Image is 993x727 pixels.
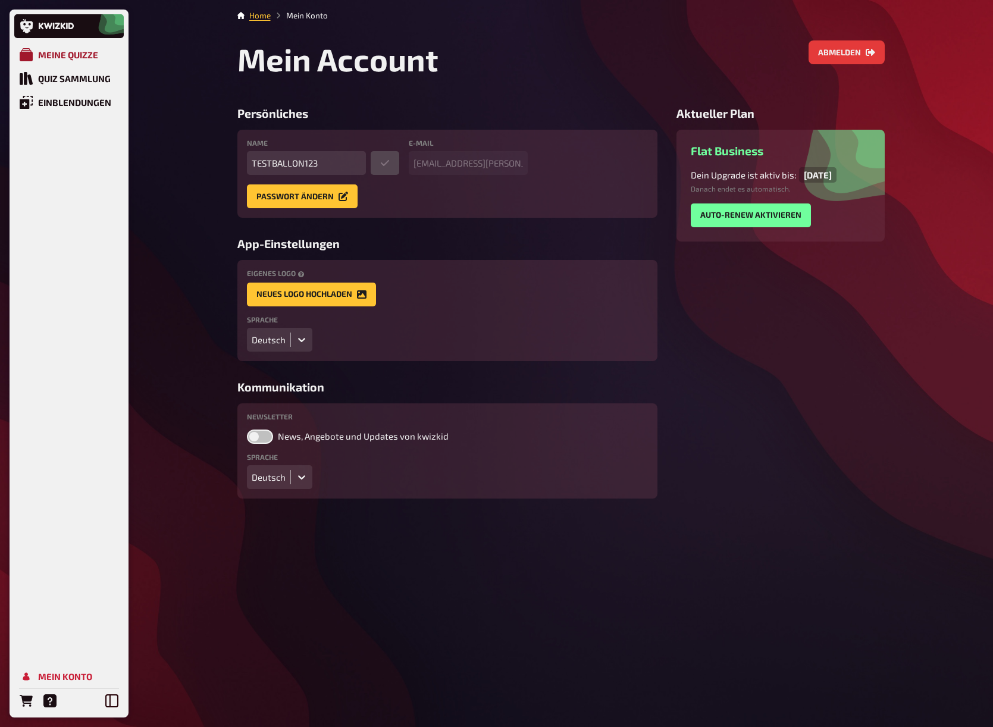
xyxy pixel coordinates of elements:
[14,665,124,688] a: Mein Konto
[38,73,111,84] div: Quiz Sammlung
[14,67,124,90] a: Quiz Sammlung
[691,171,797,180] p: Dein Upgrade ist aktiv bis :
[252,472,286,482] div: Deutsch
[249,10,271,21] li: Home
[237,40,438,78] h1: Mein Account
[14,689,38,713] a: Bestellungen
[691,203,811,227] button: auto-renew aktivieren
[38,49,98,60] div: Meine Quizze
[38,689,62,713] a: Hilfe
[247,413,648,420] label: Newsletter
[14,43,124,67] a: Meine Quizze
[247,283,376,306] button: Neues Logo hochladen
[249,11,271,20] a: Home
[38,671,92,682] div: Mein Konto
[237,106,657,120] h3: Persönliches
[252,334,286,345] div: Deutsch
[409,139,528,146] label: E-Mail
[247,270,648,277] label: Eigenes Logo
[247,184,358,208] button: Passwort ändern
[38,97,111,108] div: Einblendungen
[799,167,837,183] span: [DATE]
[247,139,399,146] label: Name
[247,453,648,460] label: Sprache
[14,90,124,114] a: Einblendungen
[271,10,328,21] li: Mein Konto
[237,237,657,250] h3: App-Einstellungen
[809,40,885,64] button: Abmelden
[247,316,648,323] label: Sprache
[691,184,791,193] small: Danach endet es automatisch.
[691,144,763,158] span: Flat Business
[237,380,657,394] h3: Kommunikation
[676,106,885,120] h3: Aktueller Plan
[247,430,648,444] label: News, Angebote und Updates von kwizkid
